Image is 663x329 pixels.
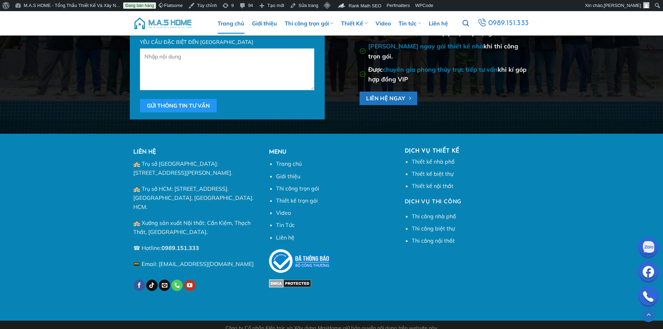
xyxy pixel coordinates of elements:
[638,287,659,308] img: Phone
[383,65,498,73] strong: chuyên gia phong thủy trực tiếp tư vấn
[638,263,659,284] img: Facebook
[376,13,391,34] a: Video
[349,3,381,8] span: Rank Math SEO
[159,280,170,291] a: Gửi email cho chúng tôi
[412,237,455,244] a: Thi công nội thất
[276,234,294,241] a: Liên hệ
[412,225,455,232] a: Thi công biệt thự
[276,185,319,192] a: Thi công trọn gói
[276,160,302,167] a: Trang chủ
[463,16,469,31] a: Tìm kiếm
[133,159,259,177] p: 🏤 Trụ sở [GEOGRAPHIC_DATA]: [STREET_ADDRESS][PERSON_NAME].
[412,182,453,189] a: Thiết kế nội thất
[412,170,453,177] a: Thiết kế biệt thự
[133,219,259,236] p: 🏤 Xưởng sản xuất Nội thất: Cần Kiệm, Thạch Thất, [GEOGRAPHIC_DATA].
[488,17,529,29] span: 0989.151.333
[133,185,259,211] p: 🏤 Trụ sở HCM: [STREET_ADDRESS]. [GEOGRAPHIC_DATA], [GEOGRAPHIC_DATA]. HCM.
[276,173,300,180] a: Giới thiệu
[161,244,199,251] a: 0989.151.333
[269,149,286,155] strong: MENU
[218,13,244,34] a: Trang chủ
[269,279,311,288] img: DMCA.com Protection Status
[140,99,216,112] input: Gửi thông tin tư vấn
[412,158,455,165] a: Thiết kế nhà phố
[368,29,418,37] strong: Miễn phí toàn bộ
[140,38,314,46] label: Yêu cầu đặc biệt đến [GEOGRAPHIC_DATA]
[368,42,518,60] span: khi thi công trọn gói.
[276,221,295,228] a: Tin Tức
[604,3,641,8] span: [PERSON_NAME]
[276,209,291,216] a: Video
[405,198,462,205] strong: Dịch vụ thi công
[642,308,655,322] a: Lên đầu trang
[146,280,158,291] a: Theo dõi trên TikTok
[368,42,483,50] strong: [PERSON_NAME] ngay gói thiết kế nhà
[123,2,156,9] a: Đang bán hàng
[285,13,333,34] a: Thi công trọn gói
[184,280,196,291] a: Theo dõi trên YouTube
[638,238,659,259] img: Zalo
[368,29,494,37] span: hồ sơ cấp phép xây dựng.
[133,260,259,269] p: 📟 Email: [EMAIL_ADDRESS][DOMAIN_NAME]
[133,244,259,253] p: ☎ Hotline:
[412,213,456,220] a: Thi công nhà phố
[171,280,183,291] a: Gọi cho chúng tôi
[476,17,530,30] a: 0989.151.333
[133,13,192,34] img: M.A.S HOME – Tổng Thầu Thiết Kế Và Xây Nhà Trọn Gói
[429,13,448,34] a: Liên hệ
[276,197,318,204] a: Thiết kế trọn gói
[341,13,368,34] a: Thiết Kế
[134,280,145,291] a: Theo dõi trên Facebook
[360,92,418,105] a: Liên hệ ngay
[368,65,527,83] span: Được khi kí góp hợp đồng VIP
[366,94,405,103] span: Liên hệ ngay
[133,149,156,155] strong: LIÊN HỆ
[398,13,421,34] a: Tin tức
[405,148,460,154] strong: Dịch vụ thiết kế
[252,13,277,34] a: Giới thiệu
